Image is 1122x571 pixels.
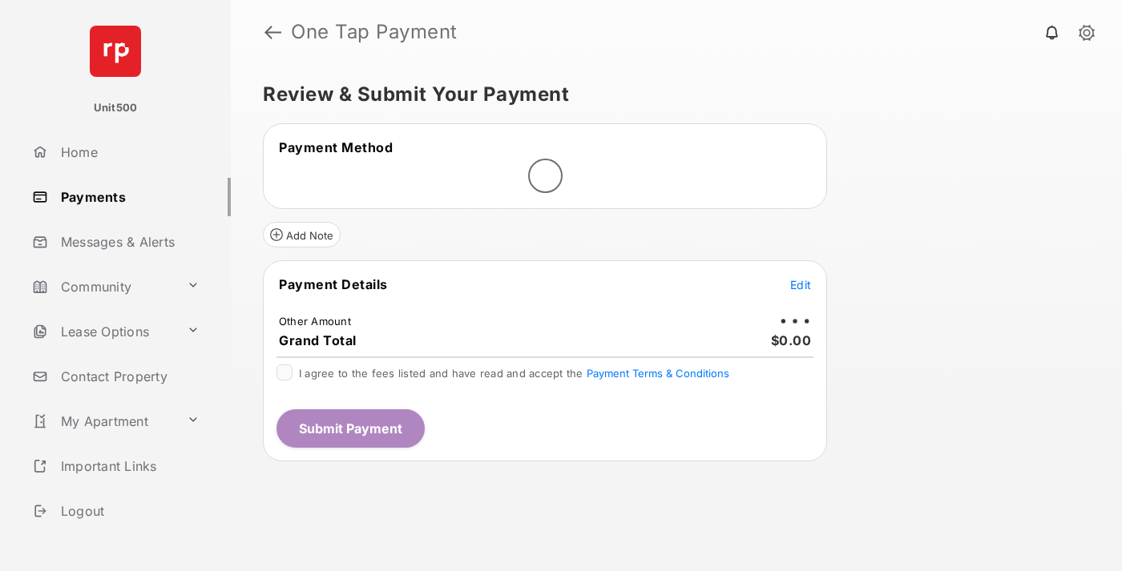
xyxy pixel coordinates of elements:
span: I agree to the fees listed and have read and accept the [299,367,729,380]
a: My Apartment [26,402,180,440]
a: Logout [26,492,231,530]
a: Important Links [26,447,206,485]
td: Other Amount [278,314,352,328]
span: $0.00 [771,332,812,348]
a: Messages & Alerts [26,223,231,261]
h5: Review & Submit Your Payment [263,85,1077,104]
a: Payments [26,178,231,216]
button: I agree to the fees listed and have read and accept the [587,367,729,380]
a: Home [26,133,231,171]
strong: One Tap Payment [291,22,458,42]
a: Lease Options [26,312,180,351]
span: Edit [790,278,811,292]
span: Grand Total [279,332,357,348]
span: Payment Details [279,276,388,292]
a: Community [26,267,180,306]
p: Unit500 [94,100,138,116]
span: Payment Method [279,139,393,155]
button: Add Note [263,222,341,247]
button: Edit [790,276,811,292]
img: svg+xml;base64,PHN2ZyB4bWxucz0iaHR0cDovL3d3dy53My5vcmcvMjAwMC9zdmciIHdpZHRoPSI2NCIgaGVpZ2h0PSI2NC... [90,26,141,77]
a: Contact Property [26,357,231,396]
button: Submit Payment [276,409,425,448]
